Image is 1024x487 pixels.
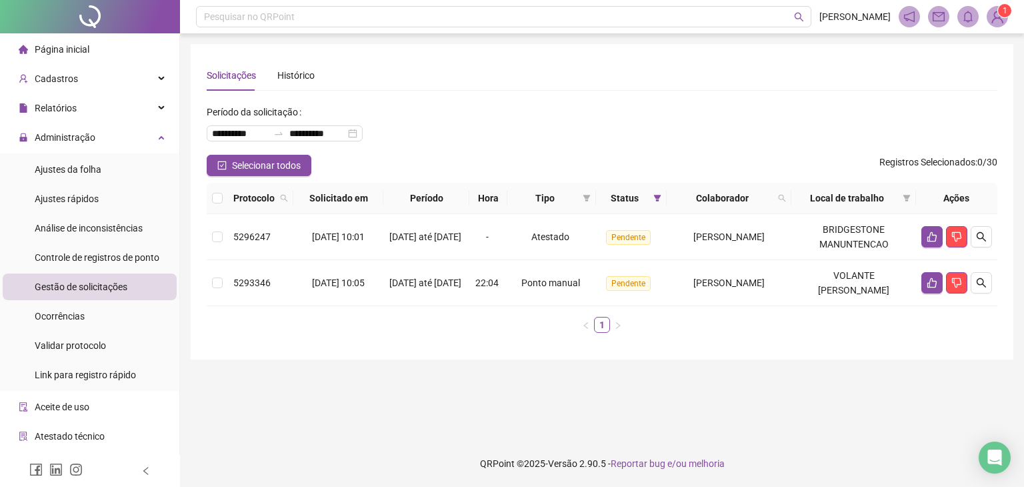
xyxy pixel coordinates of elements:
[293,183,383,214] th: Solicitado em
[672,191,773,205] span: Colaborador
[900,188,913,208] span: filter
[35,73,78,84] span: Cadastros
[389,278,461,288] span: [DATE] até [DATE]
[312,231,365,242] span: [DATE] 10:01
[582,322,590,330] span: left
[791,214,916,260] td: BRIDGESTONE MANUNTENCAO
[606,230,651,245] span: Pendente
[797,191,897,205] span: Local de trabalho
[35,44,89,55] span: Página inicial
[976,231,987,242] span: search
[933,11,945,23] span: mail
[277,188,291,208] span: search
[610,317,626,333] button: right
[578,317,594,333] li: Página anterior
[791,260,916,306] td: VOLANTE [PERSON_NAME]
[594,317,610,333] li: 1
[19,74,28,83] span: user-add
[389,231,461,242] span: [DATE] até [DATE]
[233,191,275,205] span: Protocolo
[273,128,284,139] span: swap-right
[580,188,593,208] span: filter
[69,463,83,476] span: instagram
[35,193,99,204] span: Ajustes rápidos
[35,402,89,412] span: Aceite de uso
[775,188,789,208] span: search
[29,463,43,476] span: facebook
[778,194,786,202] span: search
[610,317,626,333] li: Próxima página
[962,11,974,23] span: bell
[951,231,962,242] span: dislike
[273,128,284,139] span: to
[19,402,28,412] span: audit
[979,442,1011,474] div: Open Intercom Messenger
[19,103,28,113] span: file
[141,466,151,476] span: left
[614,322,622,330] span: right
[475,278,499,288] span: 22:04
[583,194,591,202] span: filter
[486,231,489,242] span: -
[513,191,577,205] span: Tipo
[383,183,469,214] th: Período
[927,278,937,288] span: like
[651,188,664,208] span: filter
[1003,6,1007,15] span: 1
[19,133,28,142] span: lock
[595,318,609,332] a: 1
[998,4,1011,17] sup: Atualize o seu contato no menu Meus Dados
[207,68,256,83] div: Solicitações
[35,164,101,175] span: Ajustes da folha
[879,155,997,176] span: : 0 / 30
[233,278,271,288] span: 5293346
[927,231,937,242] span: like
[794,12,804,22] span: search
[601,191,648,205] span: Status
[35,103,77,113] span: Relatórios
[49,463,63,476] span: linkedin
[903,11,915,23] span: notification
[207,155,311,176] button: Selecionar todos
[35,252,159,263] span: Controle de registros de ponto
[35,282,127,292] span: Gestão de solicitações
[819,9,891,24] span: [PERSON_NAME]
[19,45,28,54] span: home
[976,278,987,288] span: search
[35,340,106,351] span: Validar protocolo
[606,276,651,291] span: Pendente
[277,68,315,83] div: Histórico
[921,191,992,205] div: Ações
[217,161,227,170] span: check-square
[469,183,507,214] th: Hora
[693,231,765,242] span: [PERSON_NAME]
[548,458,577,469] span: Versão
[987,7,1007,27] img: 84905
[280,194,288,202] span: search
[233,231,271,242] span: 5296247
[653,194,661,202] span: filter
[19,432,28,441] span: solution
[207,101,307,123] label: Período da solicitação
[611,458,725,469] span: Reportar bug e/ou melhoria
[180,440,1024,487] footer: QRPoint © 2025 - 2.90.5 -
[693,278,765,288] span: [PERSON_NAME]
[951,278,962,288] span: dislike
[578,317,594,333] button: left
[35,223,143,233] span: Análise de inconsistências
[35,370,136,380] span: Link para registro rápido
[903,194,911,202] span: filter
[521,278,580,288] span: Ponto manual
[35,132,95,143] span: Administração
[35,311,85,322] span: Ocorrências
[312,278,365,288] span: [DATE] 10:05
[531,231,569,242] span: Atestado
[232,158,301,173] span: Selecionar todos
[879,157,975,167] span: Registros Selecionados
[35,431,105,442] span: Atestado técnico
